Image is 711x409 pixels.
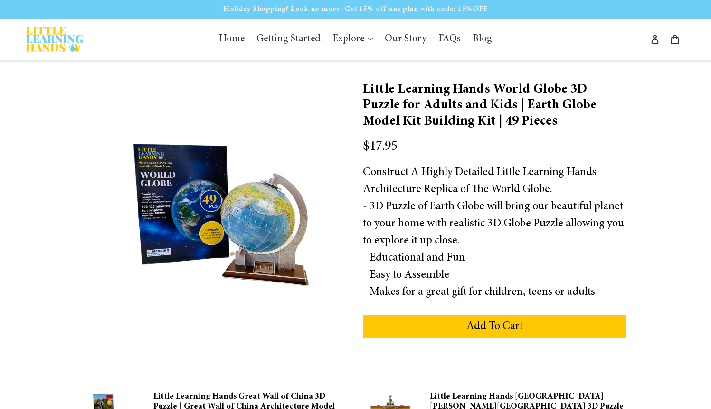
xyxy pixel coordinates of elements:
button: Explore [328,30,378,49]
span: - 3D Puzzle of Earth Globe will bring our beautiful planet to your home with realistic 3D Globe P... [363,201,624,247]
span: Add To Cart [466,321,523,332]
img: Little Learning Hands World Globe 3D Puzzle for Adults and Kids | Earth Globe Model Kit Building ... [85,128,349,294]
img: Little Learning Hands [26,27,83,52]
span: Home [219,34,245,45]
button: Add To Cart [363,315,626,338]
div: $17.95 [363,137,626,157]
h3: Little Learning Hands World Globe 3D Puzzle for Adults and Kids | Earth Globe Model Kit Building ... [363,82,626,130]
div: - Educational and Fun [363,250,626,267]
div: - Easy to Assemble [363,267,626,284]
a: Home [214,30,249,49]
span: Our Story [385,34,427,45]
a: Blog [468,30,497,49]
span: Explore [332,34,364,45]
span: Construct A Highly Detailed Little Learning Hands Architecture Replica of The World Globe. [363,167,597,195]
span: FAQs [438,34,461,45]
span: Getting Started [256,34,321,45]
a: FAQs [434,30,465,49]
span: Blog [473,34,492,45]
a: Getting Started [252,30,325,49]
div: - Makes for a great gift for children, teens or adults [363,284,626,301]
a: Our Story [380,30,431,49]
p: Holiday Shopping? Look no more! Get 15% off any plan with code: 15%OFF [1,1,710,17]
